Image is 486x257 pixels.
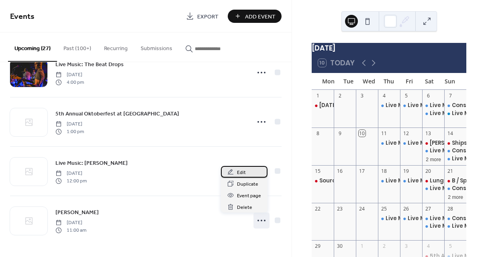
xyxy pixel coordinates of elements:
a: Export [180,10,225,23]
div: 1 [359,243,366,250]
span: Edit [237,168,246,177]
div: 4 [425,243,432,250]
div: [DATE] [312,43,466,53]
button: Recurring [98,32,134,61]
div: 3 [359,92,366,99]
div: Live Music: Julee [400,215,422,222]
div: 21 [447,168,454,174]
div: Live Music: Overserved Again [386,215,469,222]
div: 2 [337,92,343,99]
div: 5 [447,243,454,250]
div: Live Music: DJ Ryan Brown [422,110,444,117]
div: Wed [359,73,379,89]
span: Live Music: The Beat Drops [55,61,124,69]
span: Events [10,9,35,24]
a: [PERSON_NAME] [55,208,99,217]
div: Live Music: [PERSON_NAME] [386,102,462,109]
div: Labor Day White Party [312,102,334,109]
button: Add Event [228,10,282,23]
div: 11 [381,130,388,137]
span: 11:00 am [55,227,86,234]
div: 5 [403,92,410,99]
div: 30 [337,243,343,250]
span: [PERSON_NAME] [55,208,99,217]
div: 23 [337,205,343,212]
div: B / Spoke Fitness Takeover [444,177,466,184]
div: 28 [447,205,454,212]
div: Live Music: [PERSON_NAME] [408,102,484,109]
span: [DATE] [55,71,84,79]
div: Conscious Reggae Band [444,147,466,154]
div: 9 [337,130,343,137]
button: Submissions [134,32,179,61]
div: Live Music: Weekend Alibi [444,110,466,117]
span: 4:00 pm [55,79,84,86]
div: Conscious Reggae Band [444,185,466,192]
div: Live Music: Overserved Again [422,147,444,154]
div: Live Music: [PERSON_NAME] [386,177,462,184]
div: Live Music: DJ Ryan Brown [422,185,444,192]
div: Live Music: Different StrokeZ [422,102,444,109]
div: Source Method Presents Do Not Disturb: Modern Mindful Pop-Up Series [312,177,334,184]
div: 3 [403,243,410,250]
div: Live Music: Julee [400,102,422,109]
span: 12:00 pm [55,177,87,184]
div: 16 [337,168,343,174]
div: 19 [403,168,410,174]
div: Sat [419,73,439,89]
span: Live Music: [PERSON_NAME] [55,159,128,168]
div: Conscious Reggae Band [444,215,466,222]
div: 12 [403,130,410,137]
div: Live Music: Band Moe Jurphy [400,177,422,184]
button: Past (100+) [57,32,98,61]
span: Delete [237,203,252,212]
div: Live Music: Eli Cash Band [422,215,444,222]
div: Live Music: Spencer Singer [378,140,400,147]
button: Upcoming (27) [8,32,57,62]
div: 22 [314,205,321,212]
a: Live Music: The Beat Drops [55,60,124,69]
span: 5th Annual Oktoberfest at [GEOGRAPHIC_DATA] [55,110,179,118]
span: [DATE] [55,121,84,128]
div: 27 [425,205,432,212]
div: Lunge Boston Run & Rave [422,177,444,184]
div: 10 [359,130,366,137]
div: [DATE] White Party [319,102,373,109]
div: 15 [314,168,321,174]
div: Sun [440,73,460,89]
div: Live Music: Houston Bernard [378,102,400,109]
span: Export [197,12,218,21]
div: 24 [359,205,366,212]
span: 1:00 pm [55,128,84,135]
div: Fri [399,73,419,89]
div: Mon [318,73,338,89]
div: 4 [381,92,388,99]
div: 25 [381,205,388,212]
div: Live Music: 7 Day Weekend [444,155,466,162]
div: Thu [379,73,399,89]
div: 1 [314,92,321,99]
div: Ships & Shops: Harry and Lou's Vintage Market [444,140,466,147]
a: 5th Annual Oktoberfest at [GEOGRAPHIC_DATA] [55,109,179,118]
div: 13 [425,130,432,137]
button: 2 more [445,193,466,200]
div: Live Music: DJ Mario [400,140,422,147]
div: Live Music: [PERSON_NAME] [386,140,462,147]
div: Live Music: Overserved Again [378,215,400,222]
div: 17 [359,168,366,174]
div: 6 [425,92,432,99]
div: 18 [381,168,388,174]
div: Live Music: Chris Ballerini [378,177,400,184]
div: Battista Bootcamp 02: Boston's Biggest Summer Fitness Event Series [422,140,444,147]
div: 2 [381,243,388,250]
span: Duplicate [237,180,258,188]
span: [DATE] [55,219,86,227]
div: 26 [403,205,410,212]
div: Live Music: The Beat Drops [444,223,466,230]
div: 29 [314,243,321,250]
div: Live Music: [PERSON_NAME] [408,215,484,222]
div: 8 [314,130,321,137]
span: Event page [237,192,261,200]
div: Tue [338,73,358,89]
